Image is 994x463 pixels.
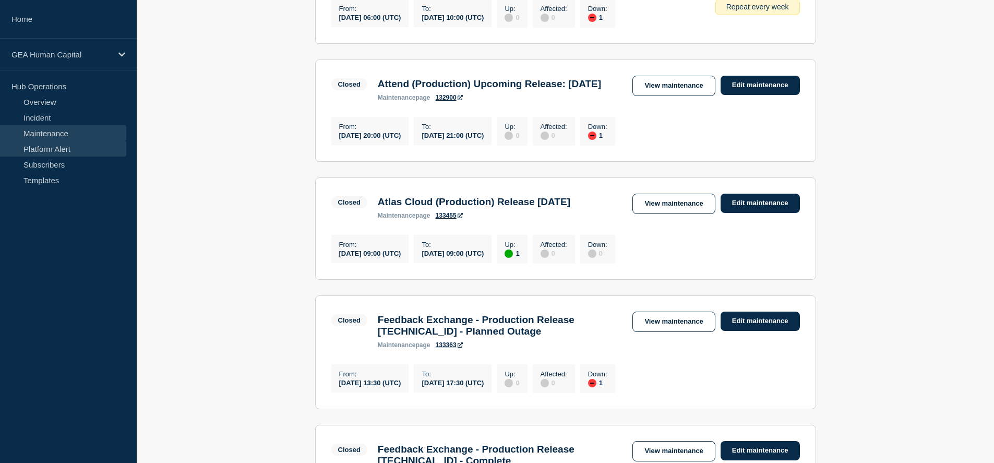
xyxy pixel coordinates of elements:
p: From : [339,241,401,248]
p: Up : [505,5,519,13]
div: [DATE] 09:00 (UTC) [339,248,401,257]
p: Affected : [541,123,567,130]
a: View maintenance [632,312,715,332]
a: Edit maintenance [721,76,800,95]
p: From : [339,5,401,13]
p: Up : [505,123,519,130]
p: To : [422,370,484,378]
div: [DATE] 13:30 (UTC) [339,378,401,387]
span: maintenance [378,212,416,219]
p: Down : [588,370,607,378]
p: Down : [588,123,607,130]
p: GEA Human Capital [11,50,112,59]
p: From : [339,370,401,378]
a: Edit maintenance [721,194,800,213]
div: up [505,250,513,258]
div: 1 [588,130,607,140]
div: 0 [541,378,567,387]
a: 133455 [436,212,463,219]
div: disabled [541,132,549,140]
h3: Atlas Cloud (Production) Release [DATE] [378,196,570,208]
div: down [588,132,596,140]
div: 0 [505,378,519,387]
a: View maintenance [632,76,715,96]
div: down [588,379,596,387]
p: Down : [588,5,607,13]
div: 0 [541,248,567,258]
div: 0 [505,130,519,140]
p: To : [422,123,484,130]
div: Closed [338,446,361,454]
p: Affected : [541,241,567,248]
h3: Attend (Production) Upcoming Release: [DATE] [378,78,601,90]
p: Up : [505,241,519,248]
div: 1 [588,13,607,22]
div: [DATE] 06:00 (UTC) [339,13,401,21]
p: page [378,212,430,219]
p: Affected : [541,370,567,378]
p: From : [339,123,401,130]
div: down [588,14,596,22]
p: To : [422,241,484,248]
div: 1 [505,248,519,258]
a: View maintenance [632,441,715,461]
div: Closed [338,198,361,206]
p: Up : [505,370,519,378]
p: page [378,94,430,101]
div: 0 [588,248,607,258]
div: [DATE] 17:30 (UTC) [422,378,484,387]
div: disabled [505,14,513,22]
p: To : [422,5,484,13]
a: Edit maintenance [721,312,800,331]
div: 0 [505,13,519,22]
div: [DATE] 09:00 (UTC) [422,248,484,257]
div: disabled [541,250,549,258]
div: disabled [505,132,513,140]
div: [DATE] 10:00 (UTC) [422,13,484,21]
h3: Feedback Exchange - Production Release [TECHNICAL_ID] - Planned Outage [378,314,622,337]
span: maintenance [378,341,416,349]
a: 132900 [436,94,463,101]
p: Affected : [541,5,567,13]
div: Closed [338,80,361,88]
div: [DATE] 21:00 (UTC) [422,130,484,139]
div: 0 [541,130,567,140]
a: Edit maintenance [721,441,800,460]
div: disabled [588,250,596,258]
p: page [378,341,430,349]
p: Down : [588,241,607,248]
div: disabled [541,14,549,22]
div: [DATE] 20:00 (UTC) [339,130,401,139]
div: disabled [505,379,513,387]
div: Closed [338,316,361,324]
a: 133363 [436,341,463,349]
div: 0 [541,13,567,22]
a: View maintenance [632,194,715,214]
span: maintenance [378,94,416,101]
div: 1 [588,378,607,387]
div: disabled [541,379,549,387]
